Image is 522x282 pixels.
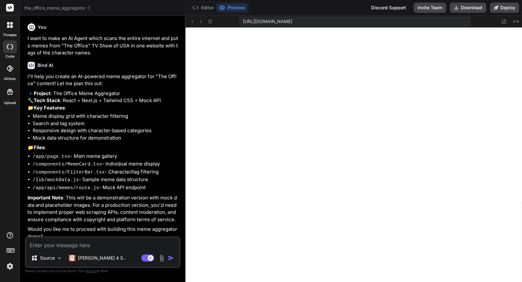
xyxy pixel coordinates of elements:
[243,18,292,25] span: [URL][DOMAIN_NAME]
[24,5,91,11] span: the_office_meme_aggregator
[34,90,51,96] strong: Project
[4,261,15,272] img: settings
[33,170,105,175] code: /components/FilterBar.tsx
[28,90,179,112] p: 🔹 : The Office Meme Aggregator 🔧 : React + Next.js + Tailwind CSS + Mock API 📁 :
[168,255,174,261] img: icon
[33,184,179,192] li: - Mock API endpoint
[25,268,180,274] p: Always double-check its answers. Your in Bind
[28,226,179,240] p: Would you like me to proceed with building this meme aggregator demo?
[5,54,14,59] label: code
[33,153,179,161] li: - Main meme gallery
[86,269,97,273] span: privacy
[414,3,446,13] button: Invite Team
[33,127,179,134] li: Responsive design with character-based categories
[33,177,79,183] code: /lib/mockData.js
[69,255,75,261] img: Claude 4 Sonnet
[4,76,16,82] label: GitHub
[28,144,179,151] p: 📁 :
[186,28,522,282] iframe: Preview
[450,3,486,13] button: Download
[33,185,99,191] code: /app/api/memes/route.js
[37,62,53,68] h6: Bind AI
[38,24,46,30] h6: You
[367,3,410,13] div: Discord Support
[33,134,179,142] li: Mock data structure for demonstration
[33,176,179,184] li: - Sample meme data structure
[33,120,179,127] li: Search and tag system
[33,113,179,120] li: Meme display grid with character filtering
[33,160,179,168] li: - Individual meme display
[34,97,60,103] strong: Tech Stack
[33,168,179,176] li: - Character/tag filtering
[28,73,179,87] p: I'll help you create an AI-powered meme aggregator for "The Office" content! Let me plan this out:
[34,105,65,111] strong: Key Features
[40,255,55,261] p: Source
[4,100,16,106] label: Upload
[28,195,63,201] strong: Important Note
[33,154,70,159] code: /app/page.tsx
[28,194,179,223] p: : This will be a demonstration version with mock data and placeholder images. For a production ve...
[190,3,216,12] button: Editor
[28,35,179,57] p: I want to make an AI Agent which scans the entire internet and puts memes from "The Office" TV Sh...
[158,254,165,262] img: attachment
[34,144,45,150] strong: Files
[78,255,126,261] p: [PERSON_NAME] 4 S..
[57,255,62,261] img: Pick Models
[3,32,17,38] label: threads
[33,162,102,167] code: /components/MemeCard.tsx
[490,3,519,13] button: Deploy
[216,3,248,12] button: Preview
